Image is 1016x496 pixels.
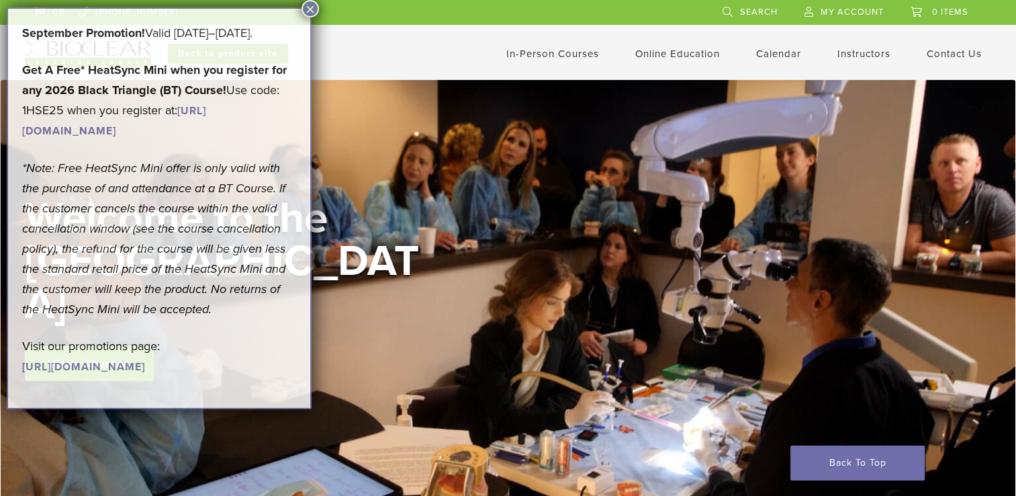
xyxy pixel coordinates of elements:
[932,7,968,17] span: 0 items
[506,48,599,60] a: In-Person Courses
[22,161,285,317] em: *Note: Free HeatSync Mini offer is only valid with the purchase of and attendance at a BT Course....
[821,7,884,17] span: My Account
[22,23,296,43] p: Valid [DATE]–[DATE].
[790,446,925,481] a: Back To Top
[22,26,145,40] b: September Promotion!
[837,48,890,60] a: Instructors
[22,63,287,97] strong: Get A Free* HeatSync Mini when you register for any 2026 Black Triangle (BT) Course!
[22,336,296,376] p: Visit our promotions page:
[756,48,801,60] a: Calendar
[22,360,145,374] a: [URL][DOMAIN_NAME]
[22,60,296,140] p: Use code: 1HSE25 when you register at:
[635,48,720,60] a: Online Education
[927,48,982,60] a: Contact Us
[740,7,778,17] span: Search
